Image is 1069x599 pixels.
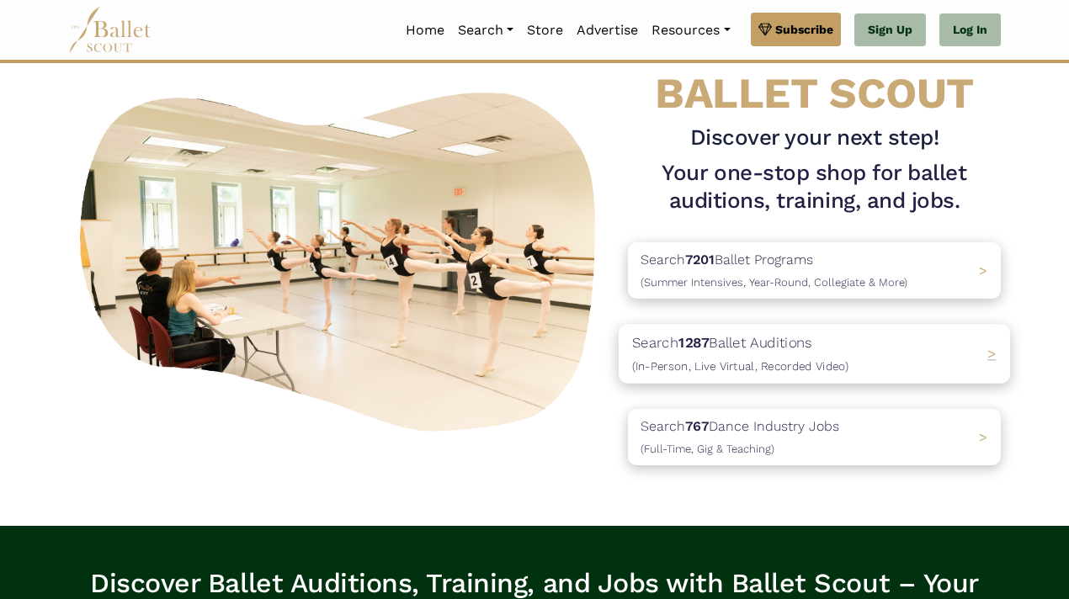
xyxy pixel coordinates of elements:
b: 767 [685,418,709,434]
a: Search767Dance Industry Jobs(Full-Time, Gig & Teaching) > [628,409,1001,465]
a: Log In [939,13,1001,47]
a: Advertise [570,13,645,48]
span: > [987,346,997,363]
span: (Summer Intensives, Year-Round, Collegiate & More) [641,276,907,289]
b: 1287 [678,334,709,351]
p: Search Ballet Auditions [632,331,848,377]
a: Search7201Ballet Programs(Summer Intensives, Year-Round, Collegiate & More)> [628,242,1001,299]
h3: Discover your next step! [628,124,1001,152]
img: A group of ballerinas talking to each other in a ballet studio [68,77,614,441]
a: Store [520,13,570,48]
h4: BALLET SCOUT [628,24,1001,117]
a: Resources [645,13,737,48]
img: gem.svg [758,20,772,39]
a: Sign Up [854,13,926,47]
a: Search [451,13,520,48]
b: 7201 [685,252,715,268]
p: Search Dance Industry Jobs [641,416,839,459]
span: (In-Person, Live Virtual, Recorded Video) [632,359,848,373]
p: Search Ballet Programs [641,249,907,292]
a: Search1287Ballet Auditions(In-Person, Live Virtual, Recorded Video) > [628,326,1001,382]
span: > [979,262,987,278]
a: Subscribe [751,13,841,46]
h1: Your one-stop shop for ballet auditions, training, and jobs. [628,159,1001,216]
span: Subscribe [775,20,833,39]
span: > [979,429,987,445]
a: Home [399,13,451,48]
span: (Full-Time, Gig & Teaching) [641,443,774,455]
